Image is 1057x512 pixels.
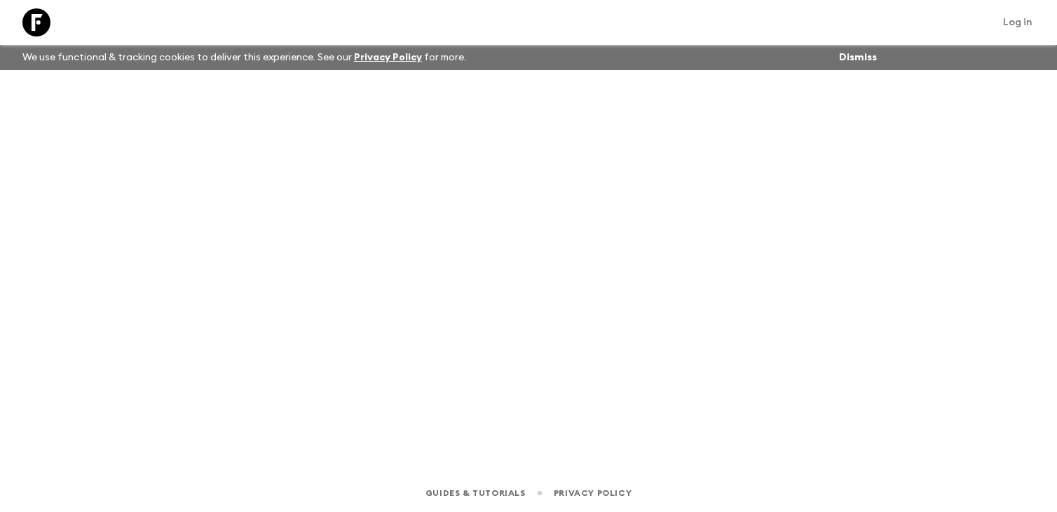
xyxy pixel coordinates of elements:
a: Guides & Tutorials [425,485,526,501]
p: We use functional & tracking cookies to deliver this experience. See our for more. [17,45,472,70]
a: Log in [995,13,1040,32]
button: Dismiss [836,48,880,67]
a: Privacy Policy [354,53,422,62]
a: Privacy Policy [554,485,632,501]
